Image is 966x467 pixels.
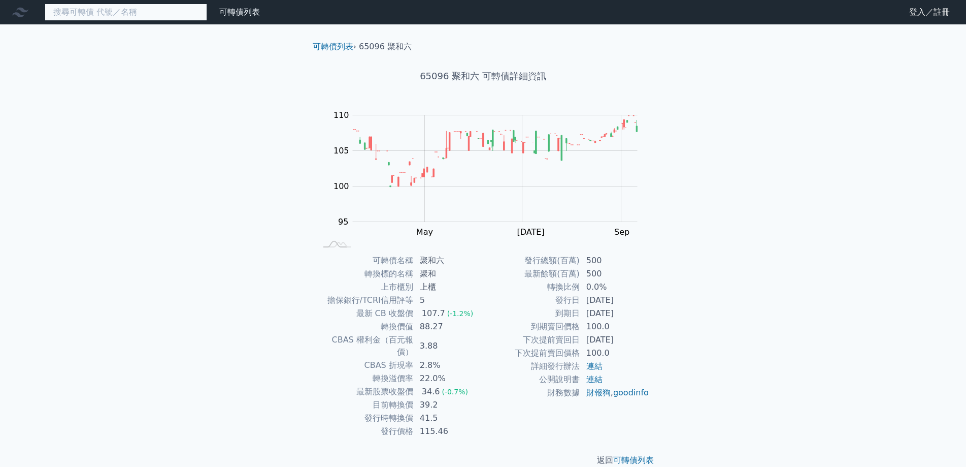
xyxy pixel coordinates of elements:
[420,386,442,398] div: 34.6
[915,418,966,467] div: 聊天小工具
[317,412,414,425] td: 發行時轉換價
[305,454,662,466] p: 返回
[317,398,414,412] td: 目前轉換價
[580,320,650,333] td: 100.0
[328,110,653,237] g: Chart
[580,347,650,360] td: 100.0
[420,307,447,320] div: 107.7
[483,267,580,281] td: 最新餘額(百萬)
[483,333,580,347] td: 下次提前賣回日
[219,7,260,17] a: 可轉債列表
[416,227,433,237] tspan: May
[915,418,966,467] iframe: Chat Widget
[447,309,474,318] span: (-1.2%)
[359,41,412,53] li: 65096 聚和六
[313,42,353,51] a: 可轉債列表
[483,386,580,399] td: 財務數據
[317,425,414,438] td: 發行價格
[317,333,414,359] td: CBAS 權利金（百元報價）
[586,361,603,371] a: 連結
[580,267,650,281] td: 500
[317,294,414,307] td: 擔保銀行/TCRI信用評等
[414,425,483,438] td: 115.46
[317,359,414,372] td: CBAS 折現率
[45,4,207,21] input: 搜尋可轉債 代號／名稱
[338,217,348,227] tspan: 95
[483,360,580,373] td: 詳細發行辦法
[580,294,650,307] td: [DATE]
[317,267,414,281] td: 轉換標的名稱
[414,412,483,425] td: 41.5
[414,398,483,412] td: 39.2
[517,227,545,237] tspan: [DATE]
[580,386,650,399] td: ,
[483,281,580,294] td: 轉換比例
[317,254,414,267] td: 可轉債名稱
[414,294,483,307] td: 5
[614,227,629,237] tspan: Sep
[334,181,349,191] tspan: 100
[414,267,483,281] td: 聚和
[414,254,483,267] td: 聚和六
[580,333,650,347] td: [DATE]
[580,307,650,320] td: [DATE]
[317,281,414,294] td: 上市櫃別
[317,307,414,320] td: 最新 CB 收盤價
[313,41,356,53] li: ›
[483,347,580,360] td: 下次提前賣回價格
[414,320,483,333] td: 88.27
[317,320,414,333] td: 轉換價值
[442,388,468,396] span: (-0.7%)
[483,320,580,333] td: 到期賣回價格
[414,372,483,385] td: 22.0%
[334,146,349,155] tspan: 105
[414,359,483,372] td: 2.8%
[483,294,580,307] td: 發行日
[414,281,483,294] td: 上櫃
[580,254,650,267] td: 500
[317,385,414,398] td: 最新股票收盤價
[613,455,654,465] a: 可轉債列表
[483,307,580,320] td: 到期日
[334,110,349,120] tspan: 110
[483,254,580,267] td: 發行總額(百萬)
[901,4,958,20] a: 登入／註冊
[613,388,649,397] a: goodinfo
[580,281,650,294] td: 0.0%
[414,333,483,359] td: 3.88
[586,375,603,384] a: 連結
[586,388,611,397] a: 財報狗
[483,373,580,386] td: 公開說明書
[317,372,414,385] td: 轉換溢價率
[305,69,662,83] h1: 65096 聚和六 可轉債詳細資訊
